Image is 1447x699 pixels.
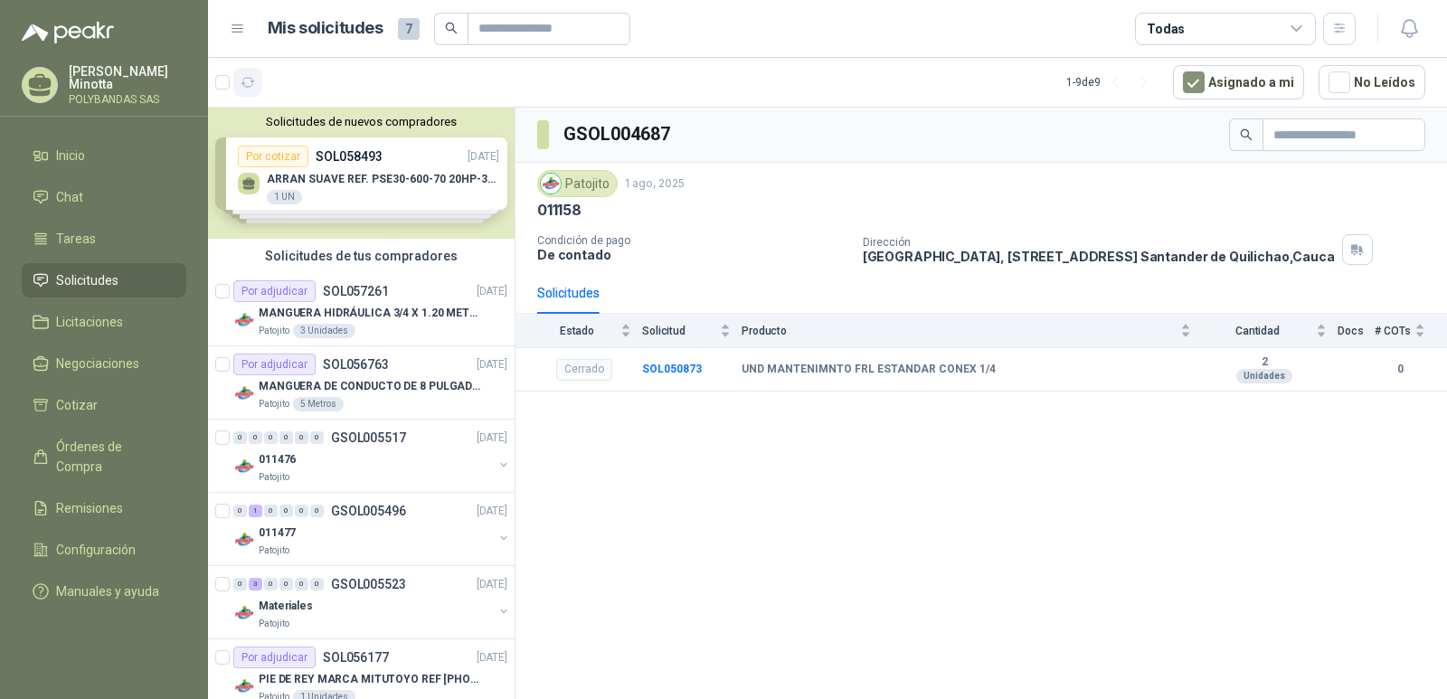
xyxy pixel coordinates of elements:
button: Asignado a mi [1173,65,1304,99]
a: Remisiones [22,491,186,525]
span: # COTs [1375,325,1411,337]
p: [DATE] [477,283,507,300]
span: Solicitudes [56,270,118,290]
a: Solicitudes [22,263,186,298]
div: 0 [264,578,278,590]
h3: GSOL004687 [563,120,673,148]
h1: Mis solicitudes [268,15,383,42]
p: [DATE] [477,576,507,593]
button: Solicitudes de nuevos compradores [215,115,507,128]
span: Tareas [56,229,96,249]
p: 1 ago, 2025 [625,175,685,193]
a: Tareas [22,222,186,256]
span: Órdenes de Compra [56,437,169,477]
th: Estado [515,314,642,347]
p: MANGUERA DE CONDUCTO DE 8 PULGADAS DE ALAMBRE DE ACERO PU [259,378,484,395]
a: SOL050873 [642,363,702,375]
a: Por adjudicarSOL057261[DATE] Company LogoMANGUERA HIDRÁULICA 3/4 X 1.20 METROS DE LONGITUD HR-HR-... [208,273,515,346]
p: Patojito [259,324,289,338]
div: 0 [233,431,247,444]
p: 011477 [259,524,296,542]
th: # COTs [1375,314,1447,347]
span: 7 [398,18,420,40]
img: Company Logo [541,174,561,194]
div: 5 Metros [293,397,344,411]
span: Chat [56,187,83,207]
span: search [1240,128,1253,141]
a: Inicio [22,138,186,173]
div: 0 [310,578,324,590]
div: 0 [310,431,324,444]
p: SOL056763 [323,358,389,371]
a: Chat [22,180,186,214]
p: Patojito [259,543,289,558]
a: Manuales y ayuda [22,574,186,609]
button: No Leídos [1319,65,1425,99]
b: 2 [1202,355,1327,370]
p: [DATE] [477,649,507,666]
p: Patojito [259,470,289,485]
span: Solicitud [642,325,716,337]
div: Unidades [1236,369,1292,383]
img: Company Logo [233,309,255,331]
span: Cantidad [1202,325,1312,337]
img: Company Logo [233,602,255,624]
p: [PERSON_NAME] Minotta [69,65,186,90]
p: [DATE] [477,430,507,447]
a: Negociaciones [22,346,186,381]
span: Configuración [56,540,136,560]
div: 0 [279,431,293,444]
span: Manuales y ayuda [56,581,159,601]
p: GSOL005523 [331,578,406,590]
p: [DATE] [477,356,507,373]
div: Solicitudes de nuevos compradoresPor cotizarSOL058493[DATE] ARRAN SUAVE REF. PSE30-600-70 20HP-30... [208,108,515,239]
a: Configuración [22,533,186,567]
p: PIE DE REY MARCA MITUTOYO REF [PHONE_NUMBER] [259,671,484,688]
p: SOL056177 [323,651,389,664]
span: Estado [537,325,617,337]
th: Cantidad [1202,314,1338,347]
div: Todas [1147,19,1185,39]
div: 0 [295,431,308,444]
p: 011476 [259,451,296,468]
th: Docs [1338,314,1375,347]
p: SOL057261 [323,285,389,298]
div: 0 [233,578,247,590]
div: 0 [310,505,324,517]
div: 0 [279,505,293,517]
a: Licitaciones [22,305,186,339]
div: 0 [295,505,308,517]
span: Negociaciones [56,354,139,373]
p: De contado [537,247,848,262]
img: Company Logo [233,383,255,404]
p: [GEOGRAPHIC_DATA], [STREET_ADDRESS] Santander de Quilichao , Cauca [863,249,1335,264]
div: 3 [249,578,262,590]
div: Solicitudes de tus compradores [208,239,515,273]
div: Por adjudicar [233,280,316,302]
div: Por adjudicar [233,647,316,668]
img: Company Logo [233,456,255,477]
div: 0 [249,431,262,444]
p: GSOL005496 [331,505,406,517]
p: Condición de pago [537,234,848,247]
div: 3 Unidades [293,324,355,338]
p: Patojito [259,397,289,411]
div: Cerrado [556,359,612,381]
a: 0 1 0 0 0 0 GSOL005496[DATE] Company Logo011477Patojito [233,500,511,558]
p: Dirección [863,236,1335,249]
div: 1 [249,505,262,517]
th: Solicitud [642,314,742,347]
a: 0 3 0 0 0 0 GSOL005523[DATE] Company LogoMaterialesPatojito [233,573,511,631]
div: 0 [279,578,293,590]
p: MANGUERA HIDRÁULICA 3/4 X 1.20 METROS DE LONGITUD HR-HR-ACOPLADA [259,305,484,322]
a: Por adjudicarSOL056763[DATE] Company LogoMANGUERA DE CONDUCTO DE 8 PULGADAS DE ALAMBRE DE ACERO P... [208,346,515,420]
div: Solicitudes [537,283,600,303]
p: POLYBANDAS SAS [69,94,186,105]
a: 0 0 0 0 0 0 GSOL005517[DATE] Company Logo011476Patojito [233,427,511,485]
div: 0 [264,505,278,517]
a: Cotizar [22,388,186,422]
span: search [445,22,458,34]
div: Patojito [537,170,618,197]
img: Company Logo [233,675,255,697]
